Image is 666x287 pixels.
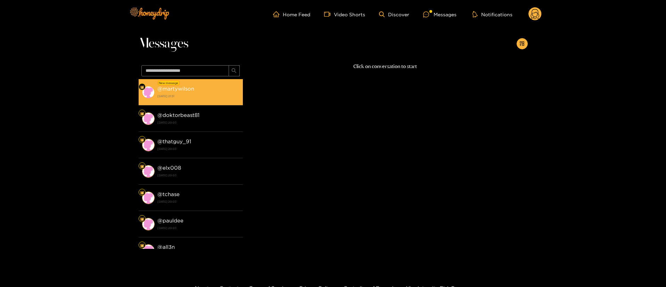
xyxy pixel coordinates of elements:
[140,243,144,247] img: Fan Level
[142,192,155,204] img: conversation
[157,218,183,223] strong: @ pauldee
[157,138,191,144] strong: @ thatguy_91
[324,11,334,17] span: video-camera
[157,119,239,126] strong: [DATE] 20:03
[324,11,365,17] a: Video Shorts
[157,244,175,250] strong: @ all3n
[379,11,409,17] a: Discover
[142,86,155,99] img: conversation
[140,138,144,142] img: Fan Level
[157,199,239,205] strong: [DATE] 20:03
[142,139,155,151] img: conversation
[470,11,515,18] button: Notifications
[157,112,199,118] strong: @ doktorbeast81
[140,85,144,89] img: Fan Level
[273,11,310,17] a: Home Feed
[140,111,144,116] img: Fan Level
[142,112,155,125] img: conversation
[158,81,180,85] div: New message
[229,65,240,76] button: search
[157,146,239,152] strong: [DATE] 20:03
[157,225,239,231] strong: [DATE] 20:03
[519,41,525,47] span: appstore-add
[139,35,188,52] span: Messages
[243,62,528,70] p: Click on conversation to start
[157,93,239,99] strong: [DATE] 21:51
[142,244,155,257] img: conversation
[157,172,239,178] strong: [DATE] 20:03
[140,164,144,168] img: Fan Level
[140,191,144,195] img: Fan Level
[423,10,457,18] div: Messages
[157,191,180,197] strong: @ tchase
[517,38,528,49] button: appstore-add
[142,165,155,178] img: conversation
[231,68,237,74] span: search
[140,217,144,221] img: Fan Level
[157,165,181,171] strong: @ elx008
[157,86,194,92] strong: @ martywilson
[273,11,283,17] span: home
[142,218,155,230] img: conversation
